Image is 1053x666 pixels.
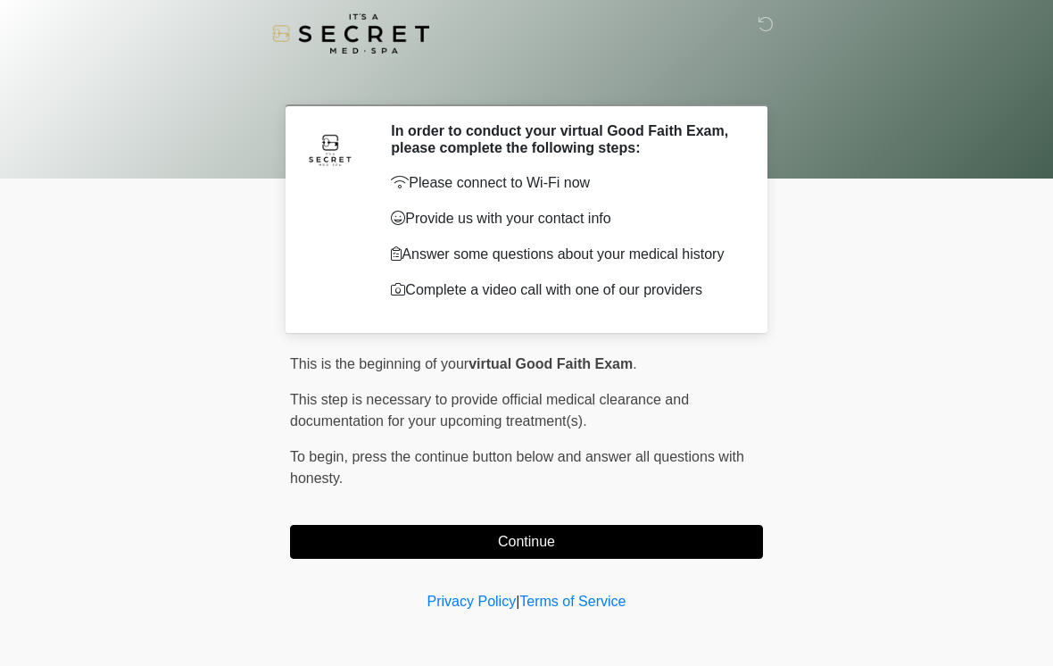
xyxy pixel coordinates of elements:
[391,122,736,156] h2: In order to conduct your virtual Good Faith Exam, please complete the following steps:
[516,594,519,609] a: |
[427,594,517,609] a: Privacy Policy
[519,594,626,609] a: Terms of Service
[391,208,736,229] p: Provide us with your contact info
[633,356,636,371] span: .
[277,64,776,97] h1: ‎ ‎
[290,449,352,464] span: To begin,
[391,172,736,194] p: Please connect to Wi-Fi now
[391,279,736,301] p: Complete a video call with one of our providers
[272,13,429,54] img: It's A Secret Med Spa Logo
[303,122,357,176] img: Agent Avatar
[290,525,763,559] button: Continue
[290,356,468,371] span: This is the beginning of your
[290,449,744,486] span: press the continue button below and answer all questions with honesty.
[391,244,736,265] p: Answer some questions about your medical history
[290,392,689,429] span: This step is necessary to provide official medical clearance and documentation for your upcoming ...
[468,356,633,371] strong: virtual Good Faith Exam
